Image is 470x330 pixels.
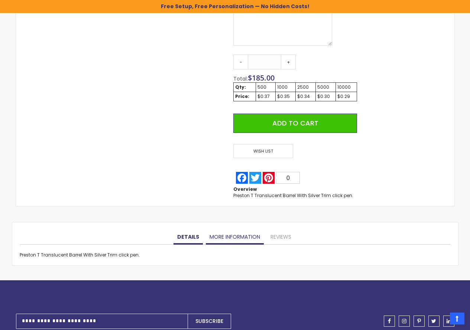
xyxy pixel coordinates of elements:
[277,94,294,99] div: $0.35
[267,230,295,245] a: Reviews
[233,193,353,199] div: Preston T Translucent Barrel With Silver Trim click pen.
[450,313,464,324] a: Top
[257,84,274,90] div: 500
[286,175,290,181] span: 0
[447,318,451,324] span: linkedin
[262,172,301,184] a: Pinterest0
[317,84,334,90] div: 5000
[402,318,406,324] span: instagram
[443,316,454,327] a: linkedin
[233,186,257,192] strong: Overview
[399,316,410,327] a: instagram
[297,84,314,90] div: 2500
[428,316,440,327] a: twitter
[257,94,274,99] div: $0.37
[388,318,391,324] span: facebook
[233,144,295,159] a: Wish List
[317,94,334,99] div: $0.30
[281,55,296,69] a: +
[248,73,275,83] span: $
[233,55,248,69] a: -
[206,230,264,245] a: More Information
[417,318,421,324] span: pinterest
[414,316,425,327] a: pinterest
[235,84,246,90] strong: Qty:
[252,73,275,83] span: 185.00
[235,172,249,184] a: Facebook
[195,317,223,325] span: Subscribe
[297,94,314,99] div: $0.34
[233,144,293,159] span: Wish List
[249,172,262,184] a: Twitter
[20,252,451,258] div: Preston T Translucent Barrel With Silver Trim click pen.
[174,230,203,245] a: Details
[337,94,355,99] div: $0.29
[431,318,436,324] span: twitter
[233,114,357,133] button: Add to Cart
[235,93,249,99] strong: Price:
[188,314,231,329] button: Subscribe
[272,118,318,128] span: Add to Cart
[384,316,395,327] a: facebook
[337,84,355,90] div: 10000
[233,75,248,82] span: Total:
[277,84,294,90] div: 1000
